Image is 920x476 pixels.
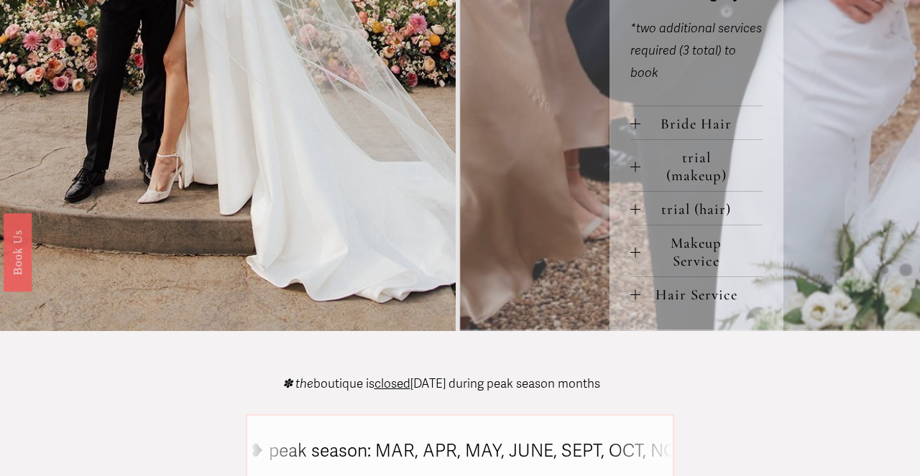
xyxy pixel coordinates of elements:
span: trial (makeup) [640,149,763,185]
button: Bride Hair [630,106,763,139]
em: ✽ the [282,376,313,391]
button: trial (makeup) [630,140,763,191]
a: Book Us [4,213,32,291]
span: Hair Service [640,286,763,304]
tspan: ❥ peak season: MAR, APR, MAY, JUNE, SEPT, OCT, NOV [249,440,688,462]
span: trial (hair) [640,200,763,218]
em: *two additional services required (3 total) to book [630,21,762,80]
p: boutique is [DATE] during peak season months [282,378,600,390]
button: Hair Service [630,277,763,310]
button: trial (hair) [630,192,763,225]
span: Bride Hair [640,115,763,133]
button: Makeup Service [630,225,763,276]
span: closed [374,376,410,391]
span: Makeup Service [640,234,763,270]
